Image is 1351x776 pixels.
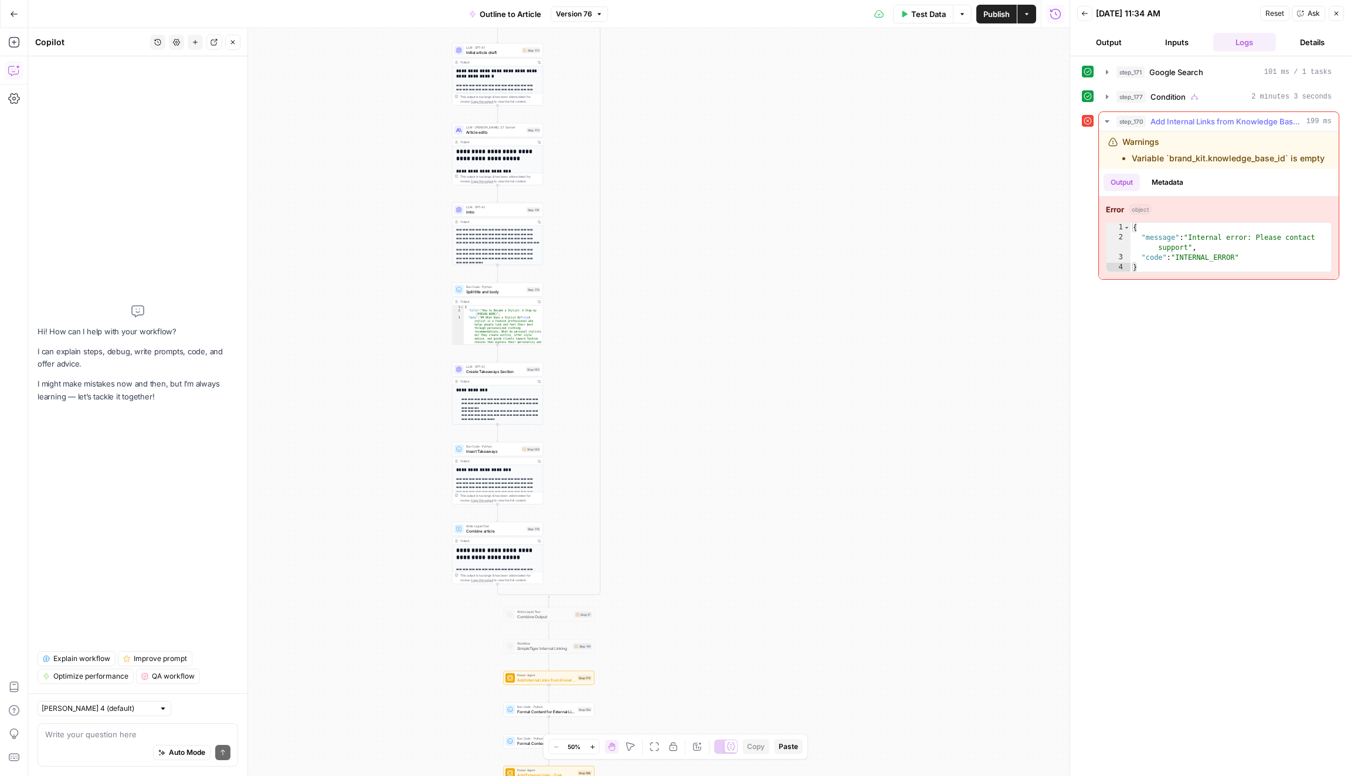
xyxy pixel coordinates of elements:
span: Power Agent [517,768,575,772]
div: 2 [453,309,464,316]
span: Insert Takeaways [466,448,520,454]
span: Optimize performance [53,671,128,682]
span: Outline to Article [480,8,541,20]
span: Toggle code folding, rows 1 through 4 [460,306,464,309]
div: 4 [1106,263,1131,273]
button: 101 ms / 1 tasks [1099,63,1339,82]
span: Initial article draft [466,49,520,55]
span: 199 ms [1306,116,1332,127]
button: Paste [774,739,803,754]
div: Step 146 [521,446,541,452]
span: Google Search [1149,66,1203,78]
div: Step 186 [578,770,592,775]
span: Improve prompt [134,653,187,664]
div: This output is too large & has been abbreviated for review. to view the full content. [460,493,541,503]
button: Output [1104,174,1140,191]
button: Improve prompt [118,651,192,666]
span: LLM · [PERSON_NAME] 3.7 Sonnet [466,125,524,130]
g: Edge from step_146 to step_176 [497,504,498,521]
button: Output [1077,33,1140,52]
button: Copy [742,739,769,754]
span: Ask [1308,8,1320,19]
span: Copy the output [471,100,493,103]
span: Format Content for External Links [517,709,575,714]
span: Split title and body [466,289,524,294]
span: Copy the output [471,499,493,502]
button: Logs [1213,33,1277,52]
div: Step 173 [527,127,541,133]
span: Run Code · Python [517,736,576,741]
div: Step 170 [578,675,592,680]
span: LLM · GPT-4.1 [466,364,524,369]
div: Power AgentAdd Internal Links from Knowledge Base - ForkStep 170 [504,671,595,685]
span: Power Agent [517,673,575,677]
div: Output [460,219,534,224]
strong: Error [1106,204,1124,215]
span: step_177 [1116,91,1146,103]
span: Publish [983,8,1010,20]
button: QA workflow [136,669,200,684]
input: Claude Sonnet 4 (default) [42,703,154,714]
button: Ask [1292,6,1325,21]
div: Step 172 [522,48,541,53]
span: Workflow [517,641,571,646]
div: Copilot [35,36,147,48]
span: Paste [779,741,798,752]
span: object [1129,204,1152,215]
div: Run Code · PythonFormat Content for External LinksStep 193 [504,703,595,717]
span: Format Content for External Links [517,740,576,746]
div: Run Code · PythonSplit title and bodyStep 175Output{ "title":"How to Become a Stylist: A Step-by ... [452,283,543,345]
div: Output [460,538,534,543]
span: 50% [568,742,581,751]
span: step_170 [1116,116,1146,127]
g: Edge from step_141 to step_170 [548,653,550,670]
button: Test Data [893,5,953,23]
div: Output [460,60,534,65]
div: Step 176 [527,526,541,531]
span: Explain workflow [53,653,110,664]
div: Output [460,299,534,304]
g: Edge from step_177-conditional-end to step_17 [548,596,550,607]
span: Run Code · Python [517,704,575,709]
span: Write Liquid Text [517,609,572,614]
button: Publish [976,5,1017,23]
span: LLM · GPT-4.1 [466,205,524,209]
div: Step 193 [578,707,592,712]
div: 199 ms [1099,131,1339,279]
span: Article edits [466,129,524,135]
div: Step 141 [573,643,592,649]
div: Output [460,379,534,384]
div: This output is too large & has been abbreviated for review. to view the full content. [460,573,541,582]
span: LLM · GPT-4.1 [466,45,520,50]
span: QA workflow [152,671,195,682]
div: Step 175 [527,287,541,292]
div: Output [460,140,534,144]
div: Output [460,459,534,463]
span: Copy the output [471,179,493,183]
g: Edge from step_17 to step_141 [548,621,550,638]
g: Edge from step_176 to step_177-conditional-end [498,584,549,597]
span: Run Code · Python [466,444,520,449]
span: Combine Output [517,614,572,619]
div: Step 174 [527,207,541,212]
div: This output is too large & has been abbreviated for review. to view the full content. [460,94,541,104]
g: Edge from step_191 to step_186 [548,748,550,765]
g: Edge from step_172 to step_173 [497,105,498,122]
button: Outline to Article [462,5,548,23]
span: Condition [1150,91,1186,103]
span: Toggle code folding, rows 1 through 4 [1123,223,1130,233]
button: Explain workflow [38,651,116,666]
div: 1 [1106,223,1131,233]
span: Write Liquid Text [466,524,524,528]
button: 2 minutes 3 seconds [1099,87,1339,106]
g: Edge from step_173 to step_174 [497,185,498,202]
span: Add Internal Links from Knowledge Base - Fork [517,677,575,683]
button: Auto Mode [153,745,211,760]
span: step_171 [1116,66,1145,78]
button: Metadata [1145,174,1190,191]
div: Warnings [1122,136,1325,164]
div: WorkflowSimpleTiger Internal LinkingStep 141 [504,639,595,653]
div: Write Liquid TextCombine OutputStep 17 [504,608,595,622]
p: I might make mistakes now and then, but I’m always learning — let’s tackle it together! [38,378,238,402]
span: 2 minutes 3 seconds [1251,92,1332,102]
